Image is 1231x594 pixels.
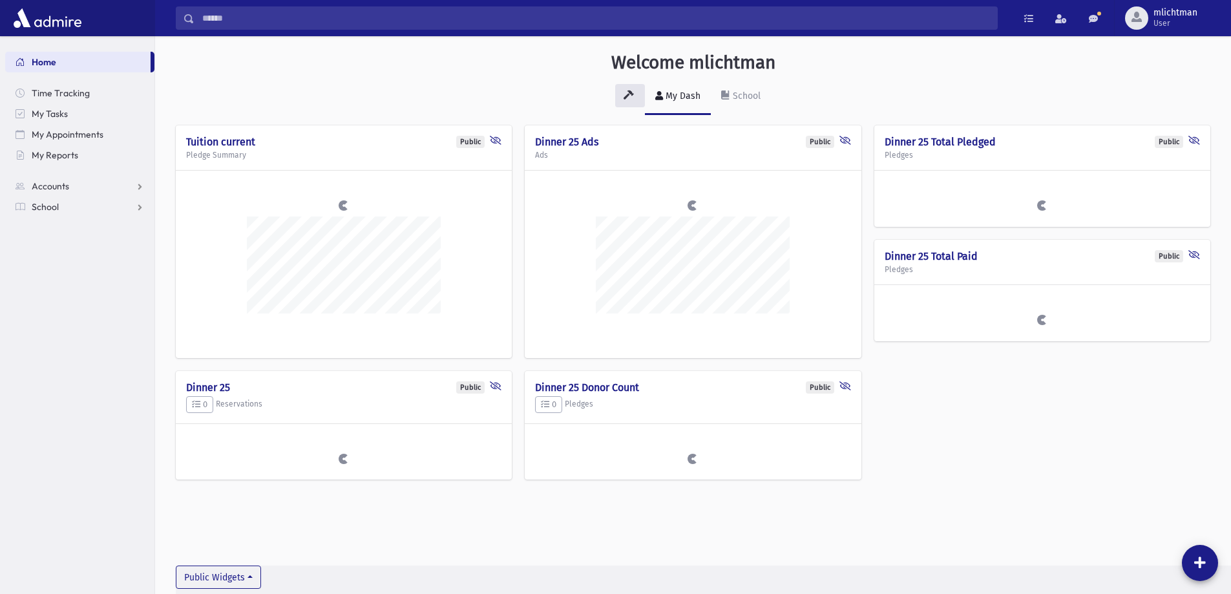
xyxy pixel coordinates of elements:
a: My Appointments [5,124,154,145]
span: School [32,201,59,213]
a: School [5,196,154,217]
h4: Dinner 25 Donor Count [535,381,850,394]
a: Accounts [5,176,154,196]
div: Public [456,381,485,394]
h5: Pledges [535,396,850,413]
span: My Tasks [32,108,68,120]
div: Public [1155,136,1183,148]
span: 0 [192,399,207,409]
h5: Reservations [186,396,501,413]
a: Time Tracking [5,83,154,103]
h4: Dinner 25 [186,381,501,394]
div: Public [456,136,485,148]
h5: Pledges [885,151,1200,160]
h4: Tuition current [186,136,501,148]
div: Public [806,136,834,148]
span: My Reports [32,149,78,161]
a: My Reports [5,145,154,165]
span: My Appointments [32,129,103,140]
h5: Pledges [885,265,1200,274]
div: Public [806,381,834,394]
span: User [1153,18,1197,28]
h5: Pledge Summary [186,151,501,160]
button: 0 [535,396,562,413]
h4: Dinner 25 Ads [535,136,850,148]
span: Accounts [32,180,69,192]
a: School [711,79,771,115]
h4: Dinner 25 Total Pledged [885,136,1200,148]
h3: Welcome mlichtman [611,52,775,74]
a: My Tasks [5,103,154,124]
button: 0 [186,396,213,413]
a: My Dash [645,79,711,115]
div: My Dash [663,90,700,101]
span: 0 [541,399,556,409]
button: Public Widgets [176,566,261,589]
a: Home [5,52,151,72]
img: AdmirePro [10,5,85,31]
span: Time Tracking [32,87,90,99]
div: Public [1155,250,1183,262]
h5: Ads [535,151,850,160]
span: mlichtman [1153,8,1197,18]
h4: Dinner 25 Total Paid [885,250,1200,262]
div: School [730,90,761,101]
input: Search [195,6,997,30]
span: Home [32,56,56,68]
